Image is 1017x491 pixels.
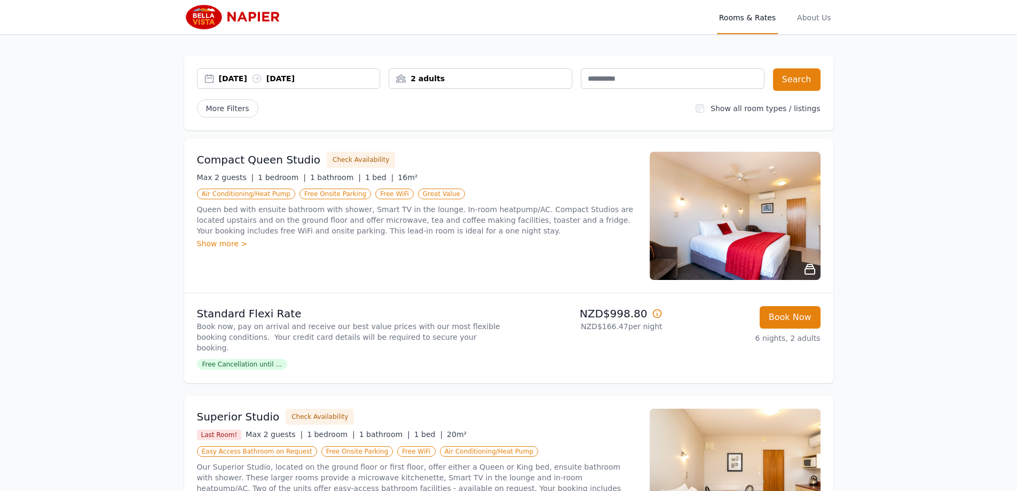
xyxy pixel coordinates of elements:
span: Easy Access Bathroom on Request [197,446,317,457]
label: Show all room types / listings [711,104,820,113]
span: Free Onsite Parking [321,446,393,457]
span: Free Cancellation until ... [197,359,287,370]
button: Check Availability [286,409,354,425]
span: 1 bed | [414,430,443,439]
button: Book Now [760,306,821,329]
span: 1 bedroom | [307,430,355,439]
span: Max 2 guests | [246,430,303,439]
span: More Filters [197,99,258,118]
span: Last Room! [197,430,242,440]
span: Great Value [418,189,465,199]
p: NZD$166.47 per night [513,321,663,332]
span: Free WiFi [397,446,436,457]
span: Air Conditioning/Heat Pump [197,189,295,199]
button: Check Availability [327,152,395,168]
span: 1 bedroom | [258,173,306,182]
span: 16m² [398,173,417,182]
span: Air Conditioning/Heat Pump [440,446,538,457]
h3: Superior Studio [197,409,280,424]
img: Bella Vista Napier [184,4,287,30]
span: Max 2 guests | [197,173,254,182]
span: 20m² [447,430,467,439]
div: [DATE] [DATE] [219,73,380,84]
div: Show more > [197,238,637,249]
p: Standard Flexi Rate [197,306,504,321]
h3: Compact Queen Studio [197,152,321,167]
button: Search [773,68,821,91]
span: Free Onsite Parking [299,189,371,199]
p: 6 nights, 2 adults [671,333,821,344]
span: 1 bed | [365,173,393,182]
div: 2 adults [389,73,572,84]
span: 1 bathroom | [359,430,410,439]
span: 1 bathroom | [310,173,361,182]
p: Book now, pay on arrival and receive our best value prices with our most flexible booking conditi... [197,321,504,353]
p: Queen bed with ensuite bathroom with shower, Smart TV in the lounge. In-room heatpump/AC. Compact... [197,204,637,236]
p: NZD$998.80 [513,306,663,321]
span: Free WiFi [375,189,414,199]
